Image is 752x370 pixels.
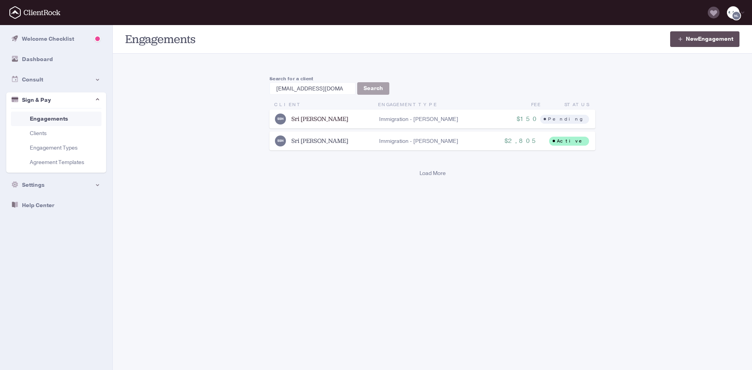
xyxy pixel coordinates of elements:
[11,34,74,44] div: Welcome Checklist
[487,101,541,108] div: Fee
[11,75,43,85] div: Consult
[548,116,586,122] div: Pending
[269,101,595,185] section: List of Engagements
[698,31,733,47] span: Engagement
[11,108,101,173] ul: Portal Menu
[11,126,101,141] a: Clients
[11,201,54,210] div: Help Center
[11,55,53,64] div: Dashboard
[11,96,51,105] div: Sign & Pay
[557,138,586,144] div: Active
[291,115,348,123] a: Sri [PERSON_NAME]
[275,135,286,146] img: Sri Sruthi Nomula
[11,180,45,190] div: Settings
[541,101,595,108] div: Status
[504,138,539,144] div: $2,805
[269,153,595,185] a: Load More
[670,31,739,47] a: NewEngagement
[517,116,539,122] div: $150
[269,82,356,95] input: Search Engagements
[269,101,378,108] div: Client
[11,112,101,126] a: Engagements
[378,101,418,108] span: Engagement
[379,137,458,145] div: Immigration - [PERSON_NAME]
[379,115,458,123] div: Immigration - [PERSON_NAME]
[269,75,356,82] label: Search for a client
[125,32,432,47] h1: Engagements
[732,12,740,20] img: Nikayla Lovett
[727,9,739,15] img: bal_logo-9-3-2018-normal.png
[11,155,101,170] a: Agreement Templates
[378,101,486,108] div: Type
[275,114,286,125] img: Sri Sruthi Nomula
[727,6,746,19] div: NLNikayla Lovett
[291,137,348,145] a: Sri [PERSON_NAME]
[357,82,389,95] button: Search
[11,141,101,155] a: Engagement Types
